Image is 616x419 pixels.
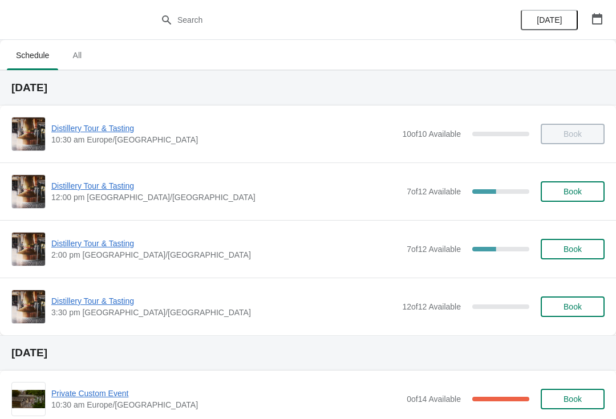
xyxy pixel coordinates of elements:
span: Distillery Tour & Tasting [51,180,401,192]
button: Book [541,239,605,259]
span: 7 of 12 Available [407,245,461,254]
span: 12 of 12 Available [402,302,461,311]
h2: [DATE] [11,82,605,93]
button: Book [541,181,605,202]
span: [DATE] [537,15,562,25]
button: [DATE] [521,10,578,30]
img: Distillery Tour & Tasting | | 10:30 am Europe/London [12,117,45,150]
span: 2:00 pm [GEOGRAPHIC_DATA]/[GEOGRAPHIC_DATA] [51,249,401,261]
img: Distillery Tour & Tasting | | 2:00 pm Europe/London [12,233,45,266]
img: Distillery Tour & Tasting | | 12:00 pm Europe/London [12,175,45,208]
span: Distillery Tour & Tasting [51,295,396,307]
button: Book [541,296,605,317]
h2: [DATE] [11,347,605,359]
span: Distillery Tour & Tasting [51,238,401,249]
span: Book [564,245,582,254]
span: 10 of 10 Available [402,129,461,139]
span: 10:30 am Europe/[GEOGRAPHIC_DATA] [51,399,401,410]
span: 12:00 pm [GEOGRAPHIC_DATA]/[GEOGRAPHIC_DATA] [51,192,401,203]
span: 10:30 am Europe/[GEOGRAPHIC_DATA] [51,134,396,145]
span: Book [564,187,582,196]
span: Book [564,394,582,404]
input: Search [177,10,462,30]
span: Book [564,302,582,311]
span: Distillery Tour & Tasting [51,123,396,134]
span: All [63,45,91,66]
span: Private Custom Event [51,388,401,399]
span: 0 of 14 Available [407,394,461,404]
button: Book [541,389,605,409]
span: Schedule [7,45,58,66]
span: 7 of 12 Available [407,187,461,196]
img: Private Custom Event | | 10:30 am Europe/London [12,390,45,409]
img: Distillery Tour & Tasting | | 3:30 pm Europe/London [12,290,45,323]
span: 3:30 pm [GEOGRAPHIC_DATA]/[GEOGRAPHIC_DATA] [51,307,396,318]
